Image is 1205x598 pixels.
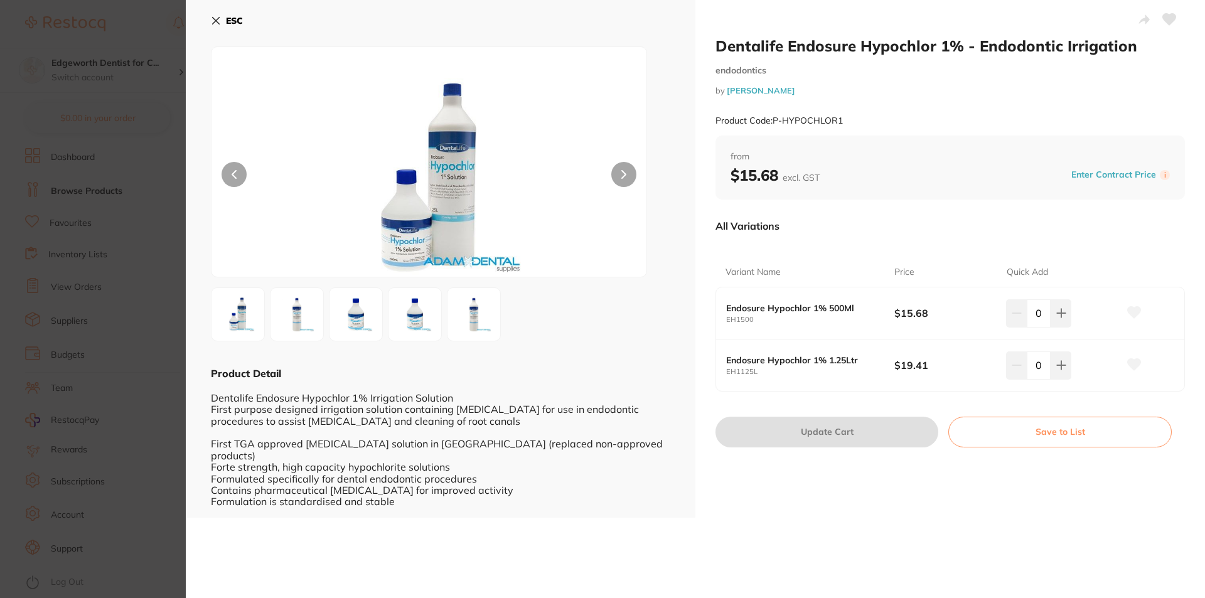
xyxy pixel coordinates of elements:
[894,266,914,279] p: Price
[1160,170,1170,180] label: i
[731,151,1170,163] span: from
[894,358,995,372] b: $19.41
[715,36,1185,55] h2: Dentalife Endosure Hypochlor 1% - Endodontic Irrigation
[215,292,260,337] img: T0NITE9SMS5qcGc
[274,292,319,337] img: NUwuanBn
[715,220,779,232] p: All Variations
[727,85,795,95] a: [PERSON_NAME]
[715,115,843,126] small: Product Code: P-HYPOCHLOR1
[226,15,243,26] b: ESC
[726,355,877,365] b: Endosure Hypochlor 1% 1.25Ltr
[726,303,877,313] b: Endosure Hypochlor 1% 500Ml
[726,316,894,324] small: EH1500
[299,78,560,277] img: T0NITE9SMS5qcGc
[783,172,820,183] span: excl. GST
[731,166,820,184] b: $15.68
[211,10,243,31] button: ESC
[726,266,781,279] p: Variant Name
[392,292,437,337] img: MC5qcGc
[211,380,670,507] div: Dentalife Endosure Hypochlor 1% Irrigation Solution First purpose designed irrigation solution co...
[715,86,1185,95] small: by
[1007,266,1048,279] p: Quick Add
[333,292,378,337] img: MC5qcGc
[894,306,995,320] b: $15.68
[715,65,1185,76] small: endodontics
[715,417,938,447] button: Update Cart
[451,292,496,337] img: NUwuanBn
[1068,169,1160,181] button: Enter Contract Price
[211,367,281,380] b: Product Detail
[726,368,894,376] small: EH1125L
[948,417,1172,447] button: Save to List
